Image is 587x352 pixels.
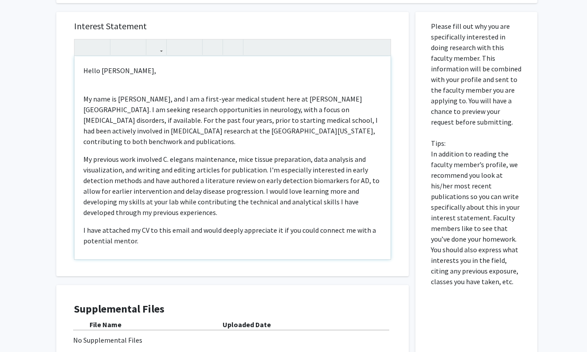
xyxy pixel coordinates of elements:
button: Strong (Ctrl + B) [77,39,92,55]
button: Unordered list [169,39,184,55]
button: Superscript [113,39,128,55]
iframe: Chat [7,312,38,345]
button: Fullscreen [373,39,388,55]
h4: Supplemental Files [74,303,391,316]
b: File Name [90,320,121,329]
p: My previous work involved C. elegans maintenance, mice tissue preparation, data analysis and visu... [83,154,382,218]
button: Ordered list [184,39,200,55]
b: Uploaded Date [223,320,271,329]
p: Hello [PERSON_NAME], [83,65,382,76]
p: Please fill out why you are specifically interested in doing research with this faculty member. T... [431,21,522,287]
div: No Supplemental Files [73,335,392,345]
button: Subscript [128,39,144,55]
button: Emphasis (Ctrl + I) [92,39,108,55]
div: Note to users with screen readers: Please press Alt+0 or Option+0 to deactivate our accessibility... [74,56,391,259]
button: Link [149,39,164,55]
p: I have attached my CV to this email and would deeply appreciate it if you could connect me with a... [83,225,382,246]
h5: Interest Statement [74,21,391,31]
button: Remove format [205,39,220,55]
p: My name is [PERSON_NAME], and I am a first-year medical student here at [PERSON_NAME][GEOGRAPHIC_... [83,94,382,147]
button: Insert horizontal rule [225,39,241,55]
